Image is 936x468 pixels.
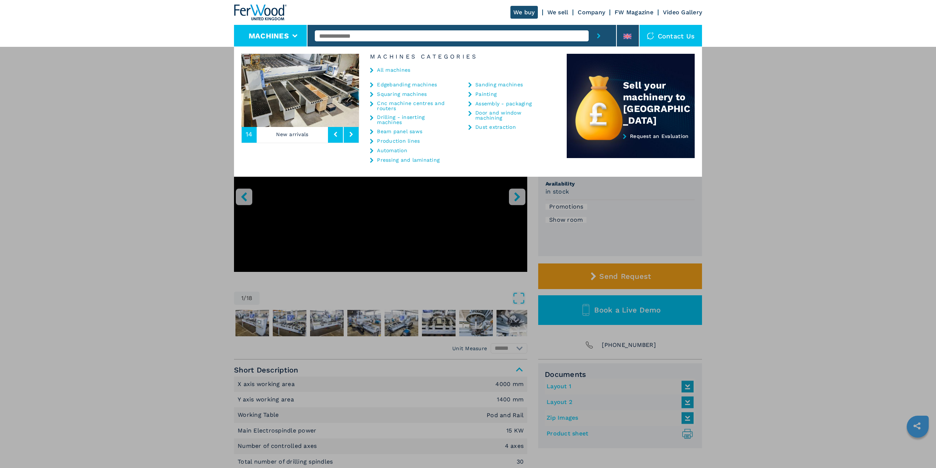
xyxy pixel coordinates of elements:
[639,25,702,47] div: Contact us
[377,82,437,87] a: Edgebanding machines
[241,54,359,127] img: image
[377,129,422,134] a: Beam panel saws
[359,54,567,60] h6: Machines Categories
[359,54,477,127] img: image
[475,101,532,106] a: Assembly - packaging
[510,6,538,19] a: We buy
[377,91,427,97] a: Squaring machines
[257,126,328,143] p: New arrivals
[377,115,450,125] a: Drilling - inserting machines
[475,91,497,97] a: Painting
[547,9,569,16] a: We sell
[377,67,410,72] a: All machines
[377,138,420,143] a: Production lines
[623,79,695,126] div: Sell your machinery to [GEOGRAPHIC_DATA]
[647,32,654,40] img: Contact us
[567,133,695,158] a: Request an Evaluation
[377,101,450,111] a: Cnc machine centres and routers
[578,9,605,16] a: Company
[663,9,702,16] a: Video Gallery
[249,31,289,40] button: Machines
[475,124,516,130] a: Dust extraction
[377,148,407,153] a: Automation
[475,110,548,120] a: Door and window machining
[615,9,653,16] a: FW Magazine
[589,25,609,47] button: submit-button
[234,4,287,20] img: Ferwood
[246,131,253,138] span: 14
[475,82,523,87] a: Sanding machines
[377,157,439,162] a: Pressing and laminating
